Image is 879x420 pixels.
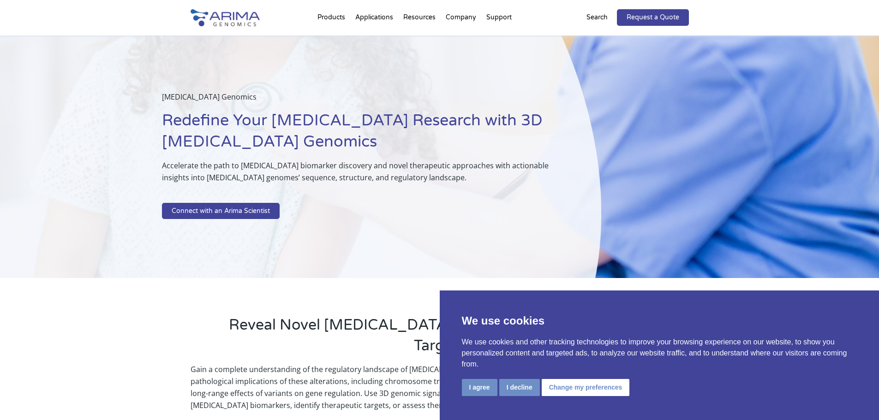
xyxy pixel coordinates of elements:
[542,379,630,396] button: Change my preferences
[191,363,689,411] p: Gain a complete understanding of the regulatory landscape of [MEDICAL_DATA] genomes with 3D genom...
[162,160,555,191] p: Accelerate the path to [MEDICAL_DATA] biomarker discovery and novel therapeutic approaches with a...
[162,110,555,160] h1: Redefine Your [MEDICAL_DATA] Research with 3D [MEDICAL_DATA] Genomics
[191,9,260,26] img: Arima-Genomics-logo
[162,91,555,110] p: [MEDICAL_DATA] Genomics
[162,203,280,219] a: Connect with an Arima Scientist
[499,379,540,396] button: I decline
[586,12,608,24] p: Search
[617,9,689,26] a: Request a Quote
[462,313,857,329] p: We use cookies
[227,315,652,363] h2: Reveal Novel [MEDICAL_DATA] Biomarkers and Therapeutic Targets
[462,337,857,370] p: We use cookies and other tracking technologies to improve your browsing experience on our website...
[462,379,497,396] button: I agree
